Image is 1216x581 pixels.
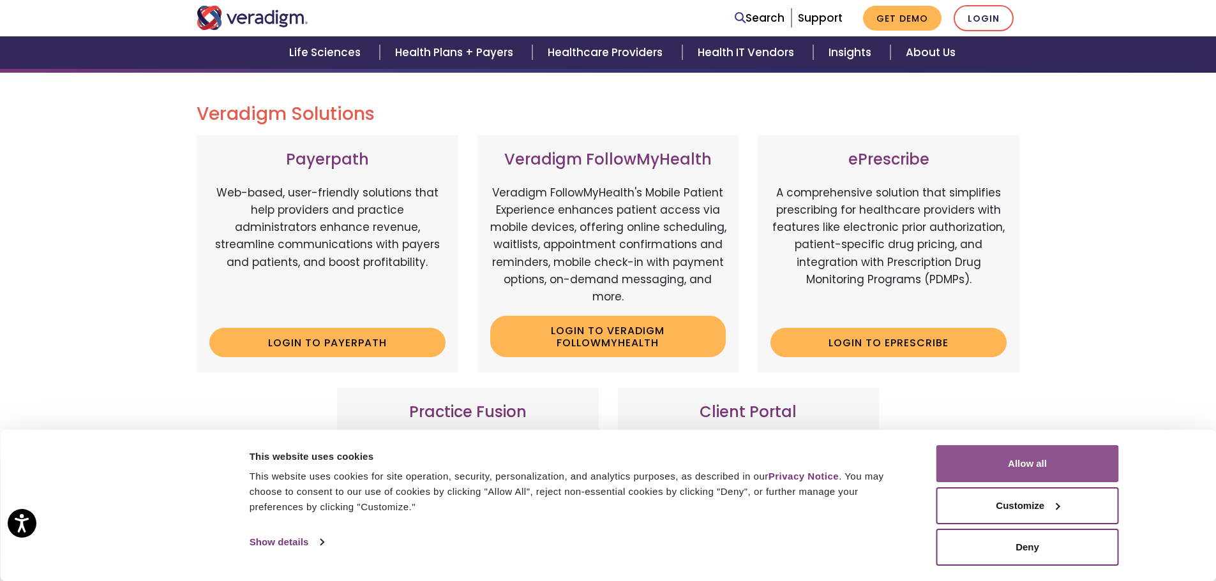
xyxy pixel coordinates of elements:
a: Support [798,10,843,26]
img: Veradigm logo [197,6,308,30]
p: A comprehensive solution that simplifies prescribing for healthcare providers with features like ... [770,184,1007,318]
div: This website uses cookies [250,449,908,464]
a: Get Demo [863,6,942,31]
a: Insights [813,36,890,69]
a: Login to ePrescribe [770,328,1007,357]
h2: Veradigm Solutions [197,103,1020,125]
p: Web-based, user-friendly solutions that help providers and practice administrators enhance revenu... [209,184,446,318]
a: Show details [250,533,324,552]
a: Search [735,10,784,27]
p: Veradigm FollowMyHealth's Mobile Patient Experience enhances patient access via mobile devices, o... [490,184,726,305]
button: Allow all [936,445,1119,482]
a: Login to Payerpath [209,328,446,357]
button: Customize [936,487,1119,524]
h3: ePrescribe [770,151,1007,169]
a: About Us [890,36,971,69]
h3: Client Portal [631,403,867,422]
a: Login to Veradigm FollowMyHealth [490,316,726,357]
a: Health Plans + Payers [380,36,532,69]
iframe: Drift Chat Widget [971,489,1201,566]
div: This website uses cookies for site operation, security, personalization, and analytics purposes, ... [250,469,908,515]
a: Life Sciences [274,36,380,69]
h3: Practice Fusion [350,403,586,422]
h3: Payerpath [209,151,446,169]
h3: Veradigm FollowMyHealth [490,151,726,169]
a: Privacy Notice [769,471,839,482]
a: Login [954,5,1014,31]
a: Healthcare Providers [532,36,682,69]
button: Deny [936,529,1119,566]
a: Health IT Vendors [682,36,813,69]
